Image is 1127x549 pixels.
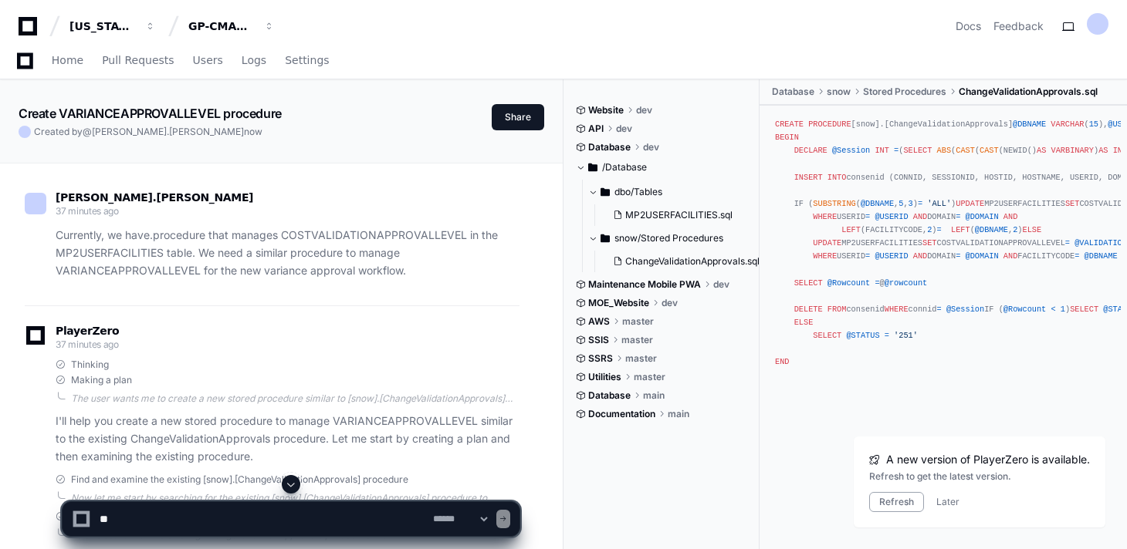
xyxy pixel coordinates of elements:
span: LEFT [951,225,970,234]
p: Currently, we have . procedure that manages COSTVALIDATIONAPPROVALLEVEL in the MP2USERFACILITIES ... [56,227,520,279]
button: GP-CMAG-MP2 [182,12,281,40]
span: = [956,212,960,221]
span: INT [1113,146,1127,155]
span: ELSE [1022,225,1041,234]
span: LEFT [841,225,861,234]
div: GP-CMAG-MP2 [188,19,255,34]
span: 37 minutes ago [56,205,119,217]
span: Users [193,56,223,65]
span: AND [1003,251,1017,261]
button: [US_STATE] Pacific [63,12,162,40]
span: dev [713,278,729,291]
span: Website [588,104,624,116]
span: PlayerZero [56,326,119,335]
span: @DBNAME [861,199,894,208]
app-text-character-animate: Create VARIANCEAPPROVALLEVEL procedure [19,106,282,121]
span: @Session [946,305,984,314]
button: /Database [576,155,748,180]
span: snow/Stored Procedures [614,232,723,244]
span: now [244,126,262,137]
span: WHERE [813,251,837,261]
span: CAST [956,146,975,155]
span: = [865,251,870,261]
span: Utilities [588,371,621,383]
div: Refresh to get the latest version. [869,470,1090,483]
span: WHERE [885,305,909,314]
button: Refresh [869,492,924,512]
span: @Session [832,146,870,155]
span: WHERE [813,212,837,221]
span: = [1065,238,1070,248]
span: = [865,212,870,221]
span: CREATE [775,120,804,129]
span: @Rowcount [1003,305,1046,314]
span: AWS [588,315,610,328]
a: Users [193,43,223,79]
span: SELECT [794,278,823,288]
span: AS [1098,146,1108,155]
span: master [621,334,653,346]
span: master [625,352,657,365]
span: @USERID [875,212,908,221]
p: I'll help you create a new stored procedure to manage VARIANCEAPPROVALLEVEL similar to the existi... [56,413,520,465]
span: DECLARE [794,146,827,155]
button: Feedback [993,19,1044,34]
span: AND [1003,212,1017,221]
span: INSERT INTO [794,173,847,182]
button: dbo/Tables [588,180,760,204]
span: main [643,389,665,402]
span: = [956,251,960,261]
span: ChangeValidationApprovals.sql [959,86,1098,98]
a: Pull Requests [102,43,174,79]
svg: Directory [601,229,610,248]
span: AS [1037,146,1046,155]
span: Stored Procedures [863,86,946,98]
span: Pull Requests [102,56,174,65]
span: END [775,357,789,366]
span: SELECT [813,331,841,340]
span: dev [616,123,632,135]
span: snow [827,86,851,98]
span: Settings [285,56,329,65]
span: 15 [1089,120,1098,129]
span: ABS [937,146,951,155]
span: main [668,408,689,420]
span: < [1051,305,1055,314]
a: Logs [242,43,266,79]
span: Created by [34,126,262,138]
span: master [622,315,654,328]
span: Documentation [588,408,655,420]
span: = [937,305,942,314]
span: '251' [894,331,918,340]
span: Database [588,389,631,402]
span: Logs [242,56,266,65]
span: [PERSON_NAME].[PERSON_NAME] [92,126,244,137]
button: Share [492,104,544,130]
span: Home [52,56,83,65]
span: [PERSON_NAME].[PERSON_NAME] [56,191,253,204]
span: master [634,371,665,383]
span: FROM [827,305,847,314]
span: PROCEDURE [808,120,851,129]
span: VARCHAR [1051,120,1084,129]
span: VARBINARY [1051,146,1094,155]
button: Later [936,496,959,508]
button: ChangeValidationApprovals.sql [607,251,760,272]
span: SSRS [588,352,613,365]
span: 3 [909,199,913,208]
a: Home [52,43,83,79]
span: SELECT [903,146,932,155]
span: @rowcount [885,278,927,288]
span: = [1075,251,1079,261]
span: ChangeValidationApprovals.sql [625,255,760,268]
span: SELECT [1070,305,1098,314]
span: Thinking [71,359,109,371]
span: dev [643,141,659,153]
span: ELSE [794,318,814,327]
span: = [894,146,899,155]
span: @Rowcount [827,278,870,288]
div: [US_STATE] Pacific [69,19,136,34]
span: 2 [1013,225,1017,234]
span: API [588,123,604,135]
span: @DBNAME [975,225,1008,234]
